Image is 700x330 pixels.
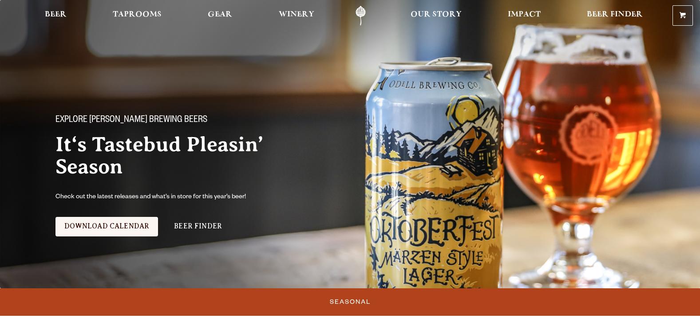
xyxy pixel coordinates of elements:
[55,217,158,236] a: Download Calendar
[405,6,467,26] a: Our Story
[208,11,232,18] span: Gear
[587,11,643,18] span: Beer Finder
[411,11,462,18] span: Our Story
[279,11,314,18] span: Winery
[202,6,238,26] a: Gear
[502,6,546,26] a: Impact
[273,6,320,26] a: Winery
[508,11,541,18] span: Impact
[326,292,374,312] a: Seasonal
[45,11,67,18] span: Beer
[165,217,231,236] a: Beer Finder
[55,192,283,203] p: Check out the latest releases and what’s in store for this year’s beer!
[581,6,649,26] a: Beer Finder
[344,6,377,26] a: Odell Home
[39,6,72,26] a: Beer
[113,11,162,18] span: Taprooms
[107,6,167,26] a: Taprooms
[55,134,332,178] h2: It‘s Tastebud Pleasin’ Season
[55,115,207,126] span: Explore [PERSON_NAME] Brewing Beers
